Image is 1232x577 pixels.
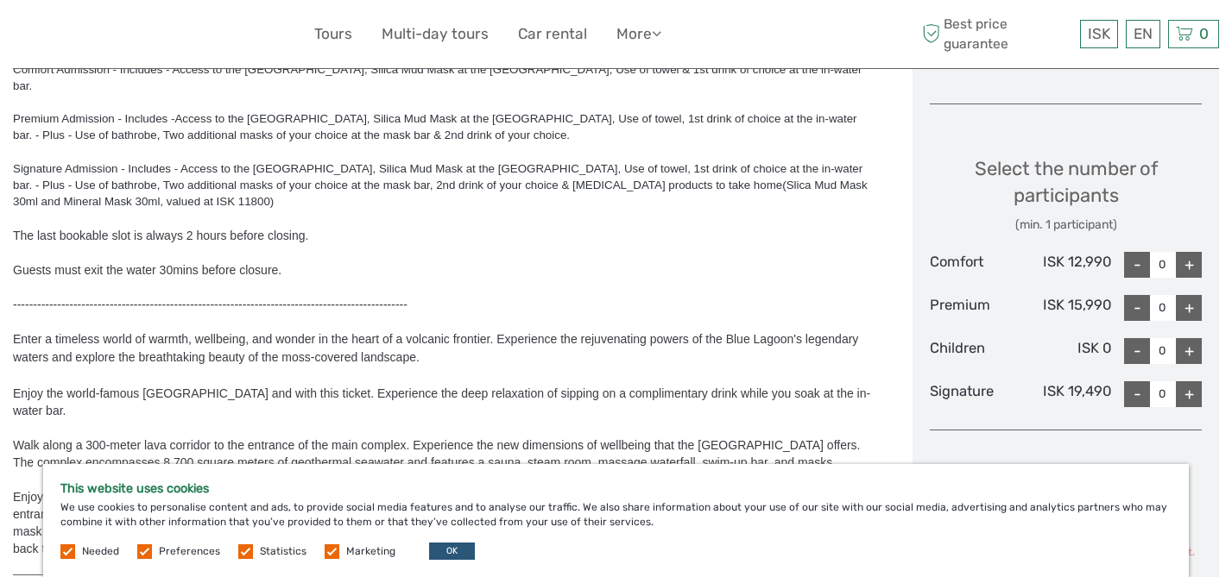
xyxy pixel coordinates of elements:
span: Enjoy the world-famous [GEOGRAPHIC_DATA] and with this ticket. Experience the deep relaxation of ... [13,386,870,417]
button: OK [429,543,475,560]
a: Tours [314,22,352,47]
img: 632-1a1f61c2-ab70-46c5-a88f-57c82c74ba0d_logo_small.jpg [13,13,101,55]
span: Enter a timeless world of warmth, wellbeing, and wonder in the heart of a volcanic frontier. Expe... [13,313,876,364]
div: ISK 0 [1020,338,1111,364]
a: Multi-day tours [382,22,489,47]
span: Walk along a 300-meter lava corridor to the entrance of the main complex. Experience the new dime... [13,438,861,469]
span: Guests must exit the water 30mins before closure. [13,263,281,277]
div: (min. 1 participant) [930,216,1202,234]
div: - [1124,381,1150,407]
span: The last bookable slot is always 2 hours before closing. [13,229,308,242]
div: Comfort Admission - Includes - Access to the [GEOGRAPHIC_DATA], Silica Mud Mask at the [GEOGRAPHI... [13,61,876,94]
div: Premium Admission - Includes - [13,110,876,143]
div: Comfort [930,252,1020,278]
a: Car rental [518,22,587,47]
p: We're away right now. Please check back later! [24,30,195,44]
h5: This website uses cookies [60,481,1172,496]
span: Best price guarantee [918,15,1076,53]
div: Signature [930,381,1020,407]
div: Select the number of participants [930,155,1202,234]
div: + [1176,381,1202,407]
div: ISK 15,990 [1020,295,1111,321]
span: -------------------------------------------------------------------------------------------------- [13,298,408,311]
span: ISK [1088,25,1110,42]
a: More [616,22,661,47]
div: - [1124,295,1150,321]
div: ISK 12,990 [1020,252,1111,278]
span: 0 [1197,25,1211,42]
span: Signature Admission - Includes - [13,162,178,175]
div: + [1176,338,1202,364]
span: Access to the [GEOGRAPHIC_DATA], Silica Mud Mask at the [GEOGRAPHIC_DATA], Use of towel, 1st drin... [13,162,868,208]
div: We use cookies to personalise content and ads, to provide social media features and to analyse ou... [43,464,1189,577]
label: Preferences [159,544,220,559]
div: - [1124,338,1150,364]
div: Children [930,338,1020,364]
span: Enjoy the mineral-rich warmth of the [GEOGRAPHIC_DATA]. Wander around, float in the healing water... [13,490,870,555]
button: Open LiveChat chat widget [199,27,219,47]
div: ISK 19,490 [1020,381,1111,407]
span: Access to the [GEOGRAPHIC_DATA], Silica Mud Mask at the [GEOGRAPHIC_DATA], Use of towel, 1st drin... [13,112,857,141]
div: EN [1126,20,1160,48]
div: Premium [930,295,1020,321]
div: - [1124,252,1150,278]
label: Statistics [260,544,306,559]
label: Needed [82,544,119,559]
div: + [1176,295,1202,321]
label: Marketing [346,544,395,559]
div: + [1176,252,1202,278]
